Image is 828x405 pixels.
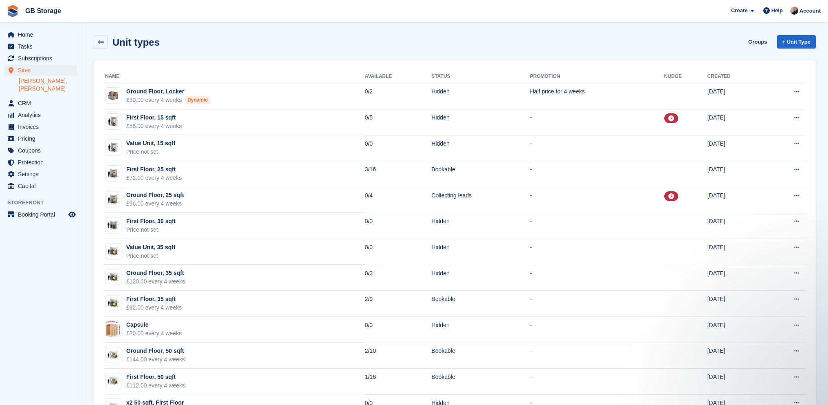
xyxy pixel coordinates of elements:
[126,269,185,277] div: Ground Floor, 35 sqft
[105,271,121,283] img: 35-sqft-unit.jpg
[18,157,67,168] span: Protection
[18,29,67,40] span: Home
[18,121,67,133] span: Invoices
[126,96,210,104] div: £30.00 every 4 weeks
[185,96,210,104] div: Dynamic
[126,329,182,338] div: £20.00 every 4 weeks
[126,347,185,355] div: Ground Floor, 50 sqft
[126,243,176,252] div: Value Unit, 35 sqft
[365,70,432,83] th: Available
[707,187,764,213] td: [DATE]
[530,239,664,265] td: -
[365,343,432,369] td: 2/10
[431,265,530,291] td: Hidden
[4,97,77,109] a: menu
[126,303,182,312] div: £92.00 every 4 weeks
[365,239,432,265] td: 0/0
[365,83,432,109] td: 0/2
[105,349,121,361] img: 50-sqft-unit.jpg
[530,161,664,187] td: -
[22,4,64,18] a: GB Storage
[7,199,81,207] span: Storefront
[365,187,432,213] td: 0/4
[4,145,77,156] a: menu
[126,139,176,148] div: Value Unit, 15 sqft
[4,168,77,180] a: menu
[4,133,77,144] a: menu
[18,41,67,52] span: Tasks
[530,213,664,239] td: -
[664,70,707,83] th: Nudge
[431,135,530,161] td: Hidden
[431,291,530,317] td: Bookable
[799,7,821,15] span: Account
[530,70,664,83] th: Promotion
[105,142,121,153] img: 15-sqft-unit.jpg
[431,70,530,83] th: Status
[530,343,664,369] td: -
[707,317,764,343] td: [DATE]
[4,209,77,220] a: menu
[126,355,185,364] div: £144.00 every 4 weeks
[707,83,764,109] td: [DATE]
[126,381,185,390] div: £112.00 every 4 weeks
[4,180,77,192] a: menu
[105,193,121,205] img: 25-sqft-unit.jpg
[707,213,764,239] td: [DATE]
[707,239,764,265] td: [DATE]
[126,191,184,199] div: Ground Floor, 25 sqft
[126,165,182,174] div: First Floor, 25 sqft
[777,35,816,49] a: + Unit Type
[126,174,182,182] div: £72.00 every 4 weeks
[431,213,530,239] td: Hidden
[431,343,530,369] td: Bookable
[126,113,182,122] div: First Floor, 15 sqft
[431,187,530,213] td: Collecting leads
[105,115,121,127] img: 15-sqft-unit.jpg
[126,373,185,381] div: First Floor, 50 sqft
[126,321,182,329] div: Capsule
[126,217,176,226] div: First Floor, 30 sqft
[707,161,764,187] td: [DATE]
[4,53,77,64] a: menu
[7,5,19,17] img: stora-icon-8386f47178a22dfd0bd8f6a31ec36ba5ce8667c1dd55bd0f319d3a0aa187defe.svg
[790,7,798,15] img: Karl Walker
[707,135,764,161] td: [DATE]
[745,35,770,49] a: Groups
[126,252,176,260] div: Price not set
[4,41,77,52] a: menu
[530,317,664,343] td: -
[530,265,664,291] td: -
[707,369,764,395] td: [DATE]
[126,277,185,286] div: £120.00 every 4 weeks
[103,70,365,83] th: Name
[431,83,530,109] td: Hidden
[105,375,121,387] img: 50-sqft-unit.jpg
[105,168,121,179] img: 25-sqft-unit.jpg
[18,145,67,156] span: Coupons
[530,369,664,395] td: -
[4,157,77,168] a: menu
[4,121,77,133] a: menu
[18,180,67,192] span: Capital
[126,226,176,234] div: Price not set
[707,291,764,317] td: [DATE]
[18,133,67,144] span: Pricing
[4,109,77,121] a: menu
[365,135,432,161] td: 0/0
[18,209,67,220] span: Booking Portal
[431,161,530,187] td: Bookable
[4,64,77,76] a: menu
[707,265,764,291] td: [DATE]
[19,77,77,93] a: [PERSON_NAME], [PERSON_NAME]
[431,317,530,343] td: Hidden
[530,109,664,135] td: -
[105,88,121,103] img: Locker%20Medium%201%20-%20Plain.jpg
[18,109,67,121] span: Analytics
[18,168,67,180] span: Settings
[126,122,182,131] div: £56.00 every 4 weeks
[431,239,530,265] td: Hidden
[365,369,432,395] td: 1/16
[105,297,121,309] img: 35-sqft-unit.jpg
[431,109,530,135] td: Hidden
